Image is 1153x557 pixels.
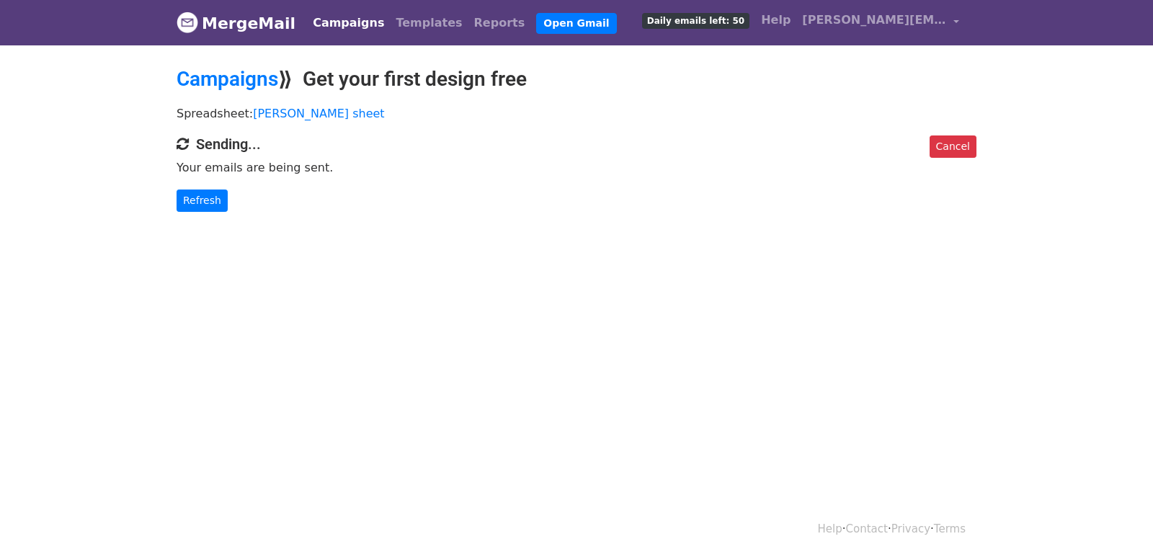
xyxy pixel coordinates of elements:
a: Open Gmail [536,13,616,34]
a: Cancel [930,135,976,158]
span: [PERSON_NAME][EMAIL_ADDRESS][DOMAIN_NAME] [802,12,946,29]
h4: Sending... [177,135,976,153]
a: Daily emails left: 50 [636,6,755,35]
p: Your emails are being sent. [177,160,976,175]
a: Refresh [177,190,228,212]
a: Help [818,522,842,535]
a: Reports [468,9,531,37]
a: Privacy [891,522,930,535]
h2: ⟫ Get your first design free [177,67,976,92]
a: Campaigns [307,9,390,37]
a: [PERSON_NAME][EMAIL_ADDRESS][DOMAIN_NAME] [796,6,965,40]
a: Help [755,6,796,35]
a: Terms [934,522,966,535]
a: [PERSON_NAME] sheet [253,107,384,120]
img: MergeMail logo [177,12,198,33]
p: Spreadsheet: [177,106,976,121]
a: Templates [390,9,468,37]
span: Daily emails left: 50 [642,13,749,29]
a: Contact [846,522,888,535]
a: MergeMail [177,8,295,38]
a: Campaigns [177,67,278,91]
